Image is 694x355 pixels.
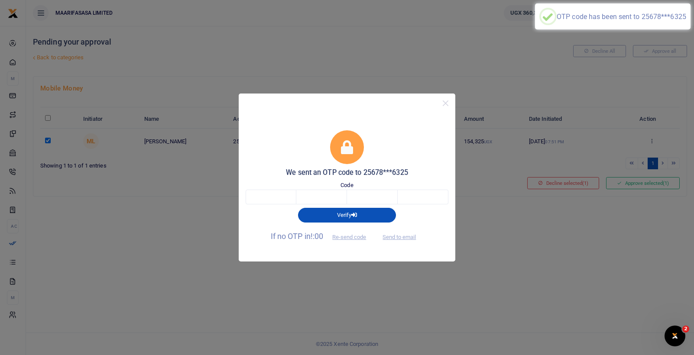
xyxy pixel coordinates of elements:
[246,168,448,177] h5: We sent an OTP code to 25678***6325
[665,326,685,346] iframe: Intercom live chat
[682,326,689,332] span: 2
[341,181,353,190] label: Code
[439,97,452,110] button: Close
[557,13,686,21] div: OTP code has been sent to 25678***6325
[311,232,323,241] span: !:00
[298,208,396,223] button: Verify
[271,232,374,241] span: If no OTP in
